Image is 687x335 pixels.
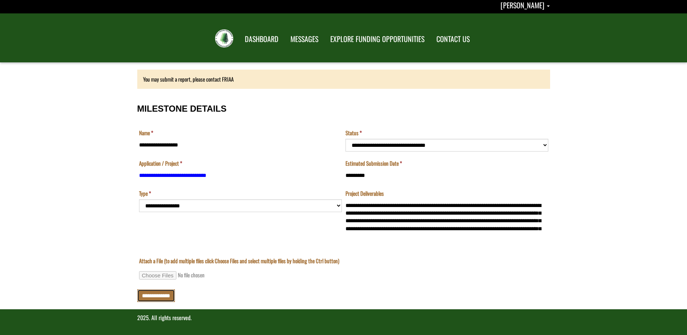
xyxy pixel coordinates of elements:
input: Application / Project is a required field. [139,169,342,182]
span: . All rights reserved. [149,313,192,322]
label: Project Deliverables [345,190,384,197]
label: Type [139,190,151,197]
input: Attach a File (to add multiple files click Choose Files and select multiple files by holding the ... [139,271,238,280]
fieldset: MILESTONE DETAILS [137,96,550,243]
nav: Main Navigation [238,28,475,48]
label: Estimated Submission Date [345,160,402,167]
label: Application / Project [139,160,182,167]
a: MESSAGES [285,30,324,48]
a: EXPLORE FUNDING OPPORTUNITIES [325,30,430,48]
label: Name [139,129,153,137]
textarea: Project Deliverables [345,199,548,235]
img: FRIAA Submissions Portal [215,29,233,47]
p: 2025 [137,314,550,322]
label: Status [345,129,362,137]
label: Attach a File (to add multiple files click Choose Files and select multiple files by holding the ... [139,257,339,265]
a: CONTACT US [431,30,475,48]
input: Name [139,139,342,152]
div: You may submit a report, please contact FRIAA [137,70,550,89]
h3: MILESTONE DETAILS [137,104,550,113]
a: DASHBOARD [239,30,284,48]
div: Milestone Details [137,96,550,302]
